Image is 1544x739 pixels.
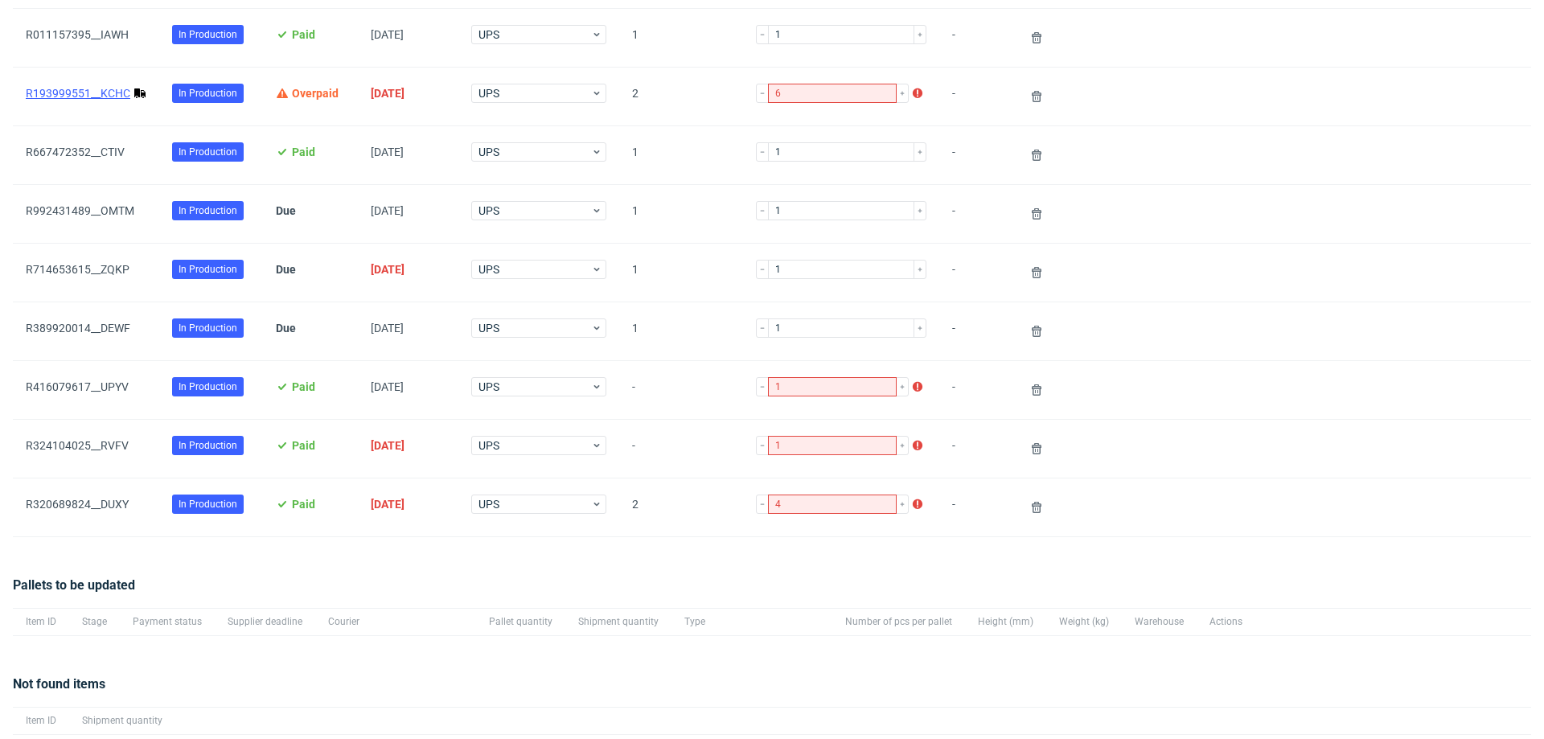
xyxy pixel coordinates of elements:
span: In Production [179,145,237,159]
div: Pallets to be updated [13,576,1531,608]
span: [DATE] [371,263,404,276]
span: [DATE] [371,204,404,217]
span: - [952,439,1001,458]
span: Height (mm) [978,615,1033,629]
span: Paid [292,380,315,393]
span: - [952,28,1001,47]
span: Due [276,322,296,335]
span: Payment status [133,615,202,629]
span: 1 [632,28,730,47]
span: In Production [179,321,237,335]
span: UPS [478,144,591,160]
a: R714653615__ZQKP [26,263,129,276]
span: UPS [478,85,591,101]
span: 1 [632,204,730,224]
span: Supplier deadline [228,615,302,629]
span: 2 [632,498,730,517]
span: In Production [179,262,237,277]
span: [DATE] [371,439,404,452]
span: 1 [632,146,730,165]
span: Due [276,204,296,217]
span: Overpaid [292,87,339,100]
span: UPS [478,496,591,512]
span: Weight (kg) [1059,615,1109,629]
span: Shipment quantity [578,615,659,629]
span: Actions [1209,615,1242,629]
a: R992431489__OMTM [26,204,134,217]
span: [DATE] [371,28,404,41]
a: R389920014__DEWF [26,322,130,335]
span: 1 [632,263,730,282]
span: In Production [179,27,237,42]
span: 2 [632,87,730,106]
span: - [952,380,1001,400]
span: In Production [179,438,237,453]
span: UPS [478,437,591,454]
span: Item ID [26,714,56,728]
span: Paid [292,498,315,511]
span: In Production [179,86,237,101]
a: R011157395__IAWH [26,28,129,41]
span: Type [684,615,819,629]
span: UPS [478,27,591,43]
span: [DATE] [371,146,404,158]
span: UPS [478,203,591,219]
span: Courier [328,615,463,629]
span: - [952,204,1001,224]
span: - [952,263,1001,282]
span: [DATE] [371,87,404,100]
span: Due [276,263,296,276]
span: Number of pcs per pallet [845,615,952,629]
span: 1 [632,322,730,341]
span: UPS [478,261,591,277]
a: R320689824__DUXY [26,498,129,511]
span: - [952,322,1001,341]
span: - [632,439,730,458]
a: R416079617__UPYV [26,380,129,393]
span: Shipment quantity [82,714,162,728]
a: R324104025__RVFV [26,439,129,452]
span: Paid [292,146,315,158]
span: Paid [292,439,315,452]
span: In Production [179,497,237,511]
span: Item ID [26,615,56,629]
span: [DATE] [371,322,404,335]
span: UPS [478,379,591,395]
span: UPS [478,320,591,336]
a: R667472352__CTIV [26,146,125,158]
span: - [632,380,730,400]
span: Paid [292,28,315,41]
span: In Production [179,203,237,218]
a: R193999551__KCHC [26,87,130,100]
div: Not found items [13,675,1531,707]
span: Pallet quantity [489,615,552,629]
span: - [952,146,1001,165]
span: Warehouse [1135,615,1184,629]
span: [DATE] [371,498,404,511]
span: - [952,498,1001,517]
span: In Production [179,380,237,394]
span: Stage [82,615,107,629]
span: - [952,87,1001,106]
span: [DATE] [371,380,404,393]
